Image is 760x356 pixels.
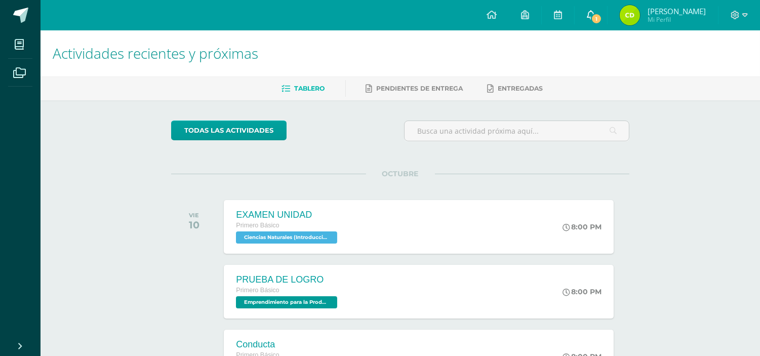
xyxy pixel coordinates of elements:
div: PRUEBA DE LOGRO [236,274,340,285]
a: Tablero [282,81,325,97]
span: 1 [591,13,602,24]
div: VIE [189,212,199,219]
span: OCTUBRE [366,169,435,178]
div: Conducta [236,339,340,350]
span: Mi Perfil [648,15,706,24]
div: 10 [189,219,199,231]
a: Entregadas [488,81,543,97]
span: [PERSON_NAME] [648,6,706,16]
a: todas las Actividades [171,121,287,140]
span: Primero Básico [236,222,279,229]
a: Pendientes de entrega [366,81,463,97]
span: Entregadas [498,85,543,92]
span: Tablero [295,85,325,92]
span: Primero Básico [236,287,279,294]
div: 8:00 PM [563,222,602,231]
span: Actividades recientes y próximas [53,44,258,63]
span: Pendientes de entrega [377,85,463,92]
input: Busca una actividad próxima aquí... [405,121,629,141]
div: EXAMEN UNIDAD [236,210,340,220]
div: 8:00 PM [563,287,602,296]
span: Emprendimiento para la Productividad 'C' [236,296,337,308]
img: d0c6f22d077d79b105329a2d9734bcdb.png [620,5,640,25]
span: Ciencias Naturales (Introducción a la Biología) 'C' [236,231,337,244]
